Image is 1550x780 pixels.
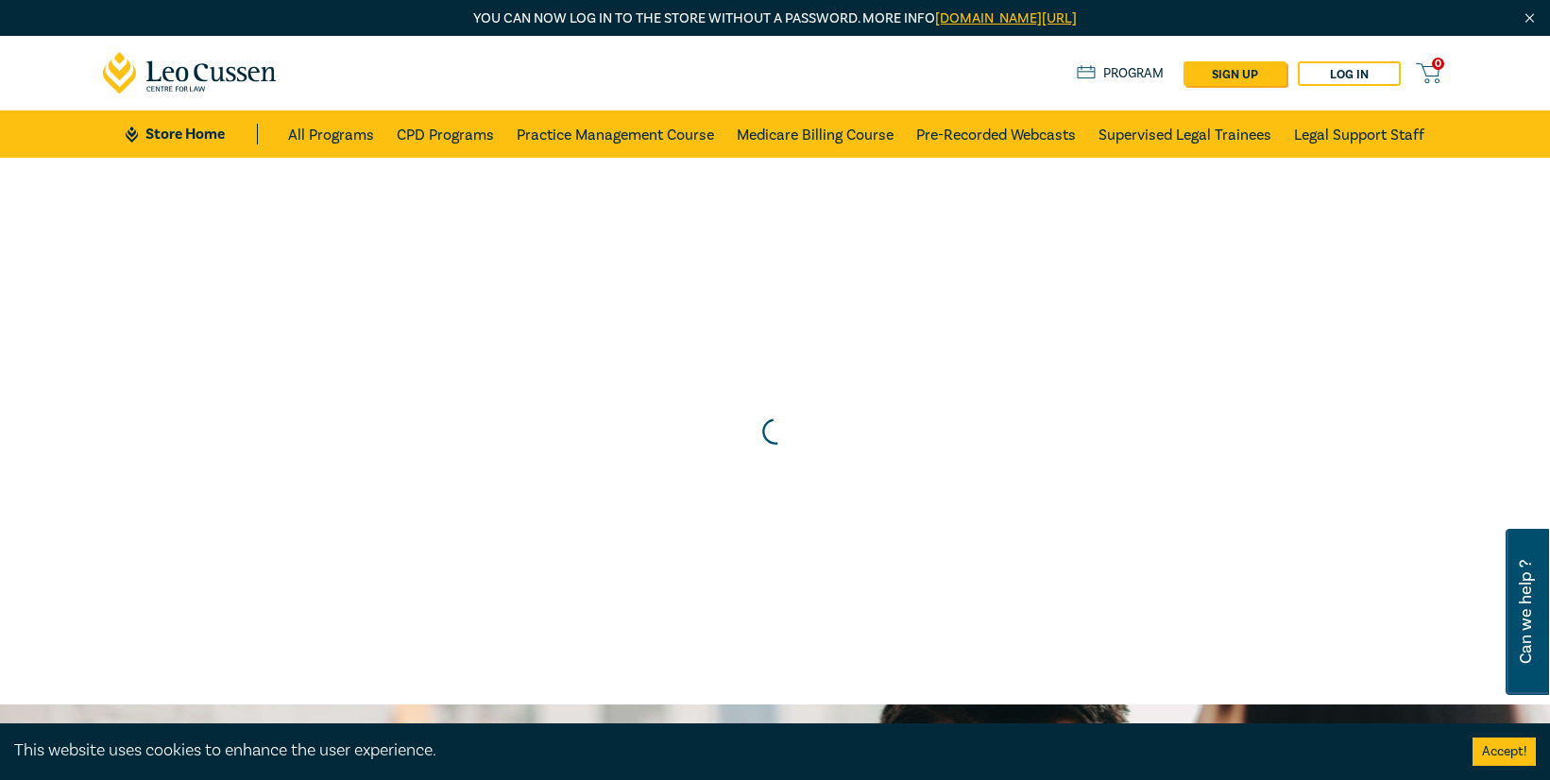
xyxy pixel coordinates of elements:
a: All Programs [288,110,374,158]
img: Close [1522,10,1538,26]
a: CPD Programs [397,110,494,158]
p: You can now log in to the store without a password. More info [103,8,1448,29]
a: Log in [1298,61,1401,86]
a: Medicare Billing Course [737,110,894,158]
a: Pre-Recorded Webcasts [916,110,1076,158]
a: sign up [1184,61,1286,86]
a: Supervised Legal Trainees [1099,110,1271,158]
a: Legal Support Staff [1294,110,1424,158]
div: This website uses cookies to enhance the user experience. [14,738,1444,763]
a: Practice Management Course [517,110,714,158]
a: Program [1077,63,1165,84]
a: [DOMAIN_NAME][URL] [935,9,1077,27]
span: Can we help ? [1517,540,1535,684]
a: Store Home [126,124,257,144]
button: Accept cookies [1473,738,1536,766]
span: 0 [1432,58,1444,70]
